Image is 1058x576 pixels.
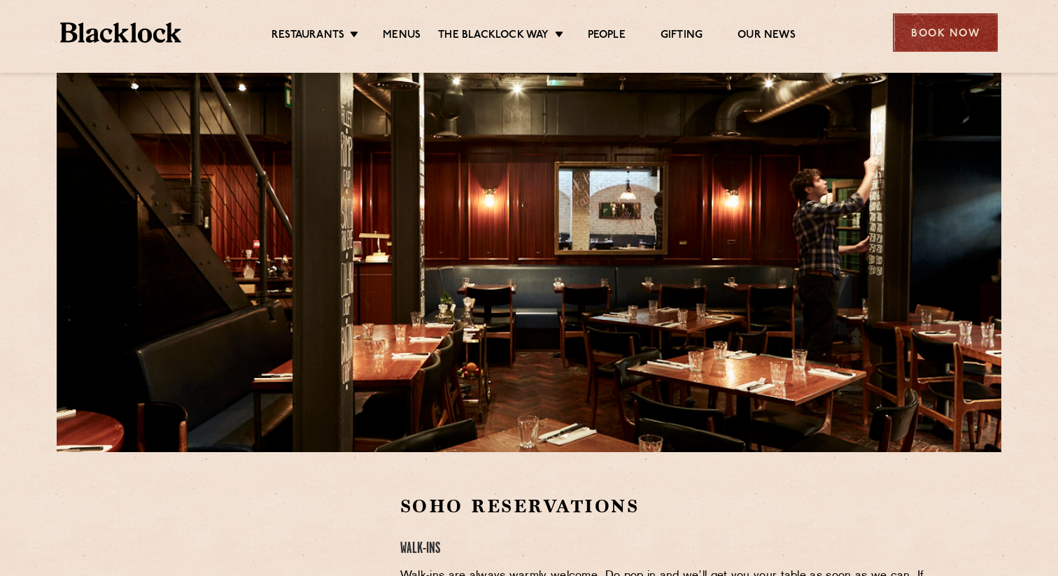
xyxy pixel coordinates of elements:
h4: Walk-Ins [400,540,937,559]
a: Restaurants [271,29,344,44]
a: People [588,29,626,44]
img: BL_Textured_Logo-footer-cropped.svg [60,22,181,43]
a: Gifting [661,29,703,44]
a: Our News [738,29,796,44]
div: Book Now [893,13,998,52]
a: Menus [383,29,421,44]
a: The Blacklock Way [438,29,549,44]
h2: Soho Reservations [400,494,937,519]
